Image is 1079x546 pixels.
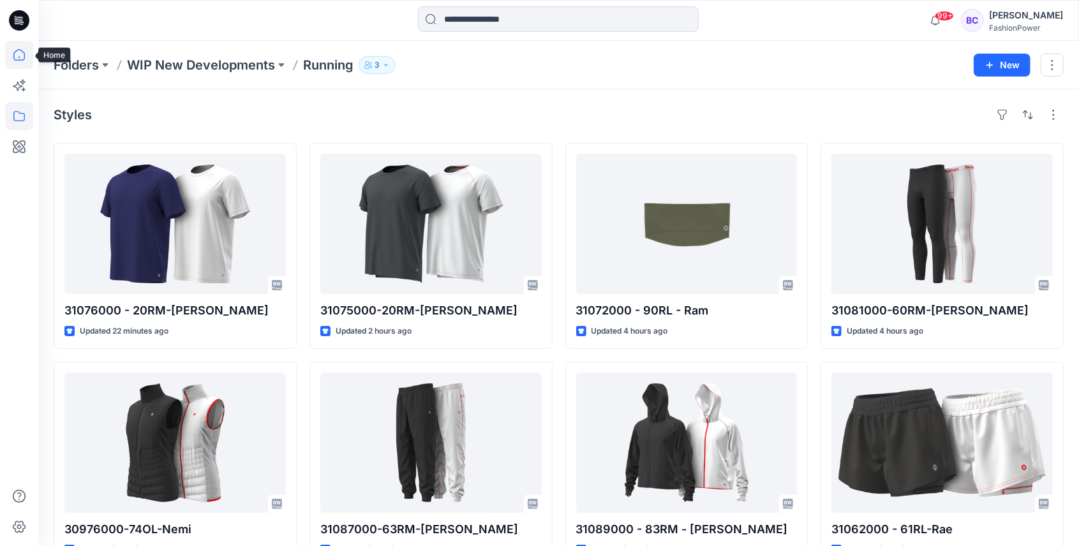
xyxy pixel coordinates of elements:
[989,23,1063,33] div: FashionPower
[576,373,798,513] a: 31089000 - 83RM - Ruben
[64,520,286,538] p: 30976000-74OL-Nemi
[592,325,668,338] p: Updated 4 hours ago
[64,154,286,294] a: 31076000 - 20RM-Robert
[974,54,1031,77] button: New
[831,154,1053,294] a: 31081000-60RM-Rick
[64,373,286,513] a: 30976000-74OL-Nemi
[320,520,542,538] p: 31087000-63RM-[PERSON_NAME]
[831,373,1053,513] a: 31062000 - 61RL-Rae
[847,325,923,338] p: Updated 4 hours ago
[831,520,1053,538] p: 31062000 - 61RL-Rae
[961,9,984,32] div: BC
[320,154,542,294] a: 31075000-20RM-Ron
[576,154,798,294] a: 31072000 - 90RL - Ram
[303,56,353,74] p: Running
[64,302,286,320] p: 31076000 - 20RM-[PERSON_NAME]
[127,56,275,74] a: WIP New Developments
[80,325,168,338] p: Updated 22 minutes ago
[54,107,92,122] h4: Styles
[935,11,954,21] span: 99+
[359,56,396,74] button: 3
[375,58,380,72] p: 3
[336,325,412,338] p: Updated 2 hours ago
[54,56,99,74] a: Folders
[576,302,798,320] p: 31072000 - 90RL - Ram
[831,302,1053,320] p: 31081000-60RM-[PERSON_NAME]
[989,8,1063,23] div: [PERSON_NAME]
[576,520,798,538] p: 31089000 - 83RM - [PERSON_NAME]
[320,373,542,513] a: 31087000-63RM-Richard
[320,302,542,320] p: 31075000-20RM-[PERSON_NAME]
